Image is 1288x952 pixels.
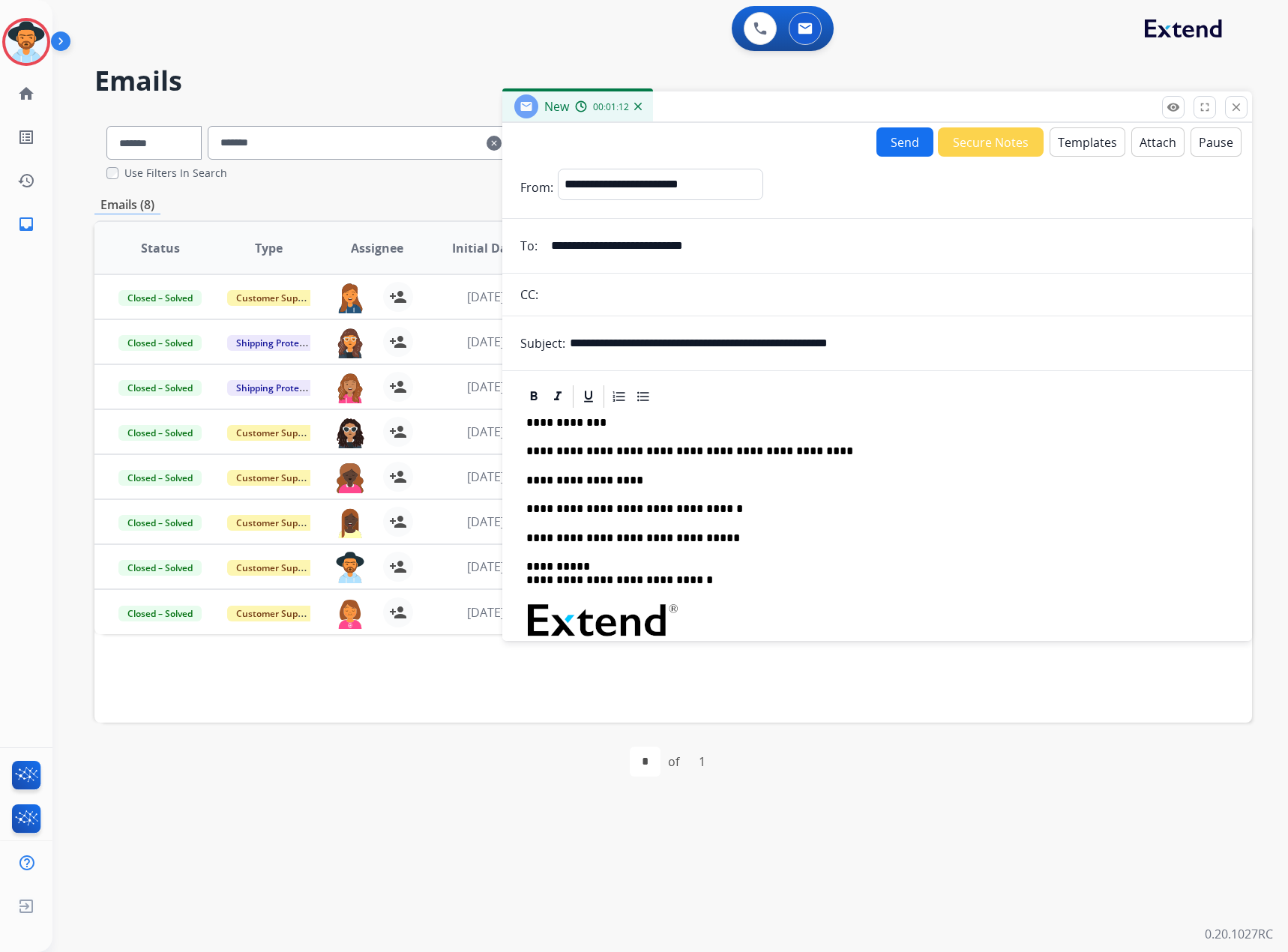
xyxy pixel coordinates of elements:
[593,101,629,113] span: 00:01:12
[389,513,407,531] mat-icon: person_add
[227,425,325,441] span: Customer Support
[876,127,933,157] button: Send
[118,515,202,531] span: Closed – Solved
[118,335,202,351] span: Closed – Solved
[938,127,1044,157] button: Secure Notes
[544,98,569,115] span: New
[523,385,545,408] div: Bold
[467,289,505,305] span: [DATE]
[118,380,202,396] span: Closed – Solved
[467,604,505,621] span: [DATE]
[17,172,35,190] mat-icon: history
[467,424,505,440] span: [DATE]
[17,85,35,103] mat-icon: home
[1191,127,1242,157] button: Pause
[118,290,202,306] span: Closed – Solved
[118,470,202,486] span: Closed – Solved
[389,333,407,351] mat-icon: person_add
[227,380,330,396] span: Shipping Protection
[687,747,717,777] div: 1
[467,513,505,530] span: [DATE]
[1050,127,1125,157] button: Templates
[227,515,325,531] span: Customer Support
[1230,100,1243,114] mat-icon: close
[467,334,505,350] span: [DATE]
[227,290,325,306] span: Customer Support
[520,334,565,352] p: Subject:
[227,470,325,486] span: Customer Support
[94,196,160,214] p: Emails (8)
[389,558,407,576] mat-icon: person_add
[17,128,35,146] mat-icon: list_alt
[452,239,520,257] span: Initial Date
[632,385,654,408] div: Bullet List
[124,166,227,181] label: Use Filters In Search
[227,335,330,351] span: Shipping Protection
[520,286,538,304] p: CC:
[141,239,180,257] span: Status
[547,385,569,408] div: Italic
[389,378,407,396] mat-icon: person_add
[520,178,553,196] p: From:
[467,558,505,575] span: [DATE]
[1198,100,1212,114] mat-icon: fullscreen
[227,560,325,576] span: Customer Support
[577,385,600,408] div: Underline
[608,385,631,408] div: Ordered List
[335,372,365,403] img: agent-avatar
[227,606,325,621] span: Customer Support
[1167,100,1180,114] mat-icon: remove_red_eye
[389,288,407,306] mat-icon: person_add
[467,379,505,395] span: [DATE]
[389,603,407,621] mat-icon: person_add
[335,552,365,583] img: agent-avatar
[487,134,502,152] mat-icon: clear
[118,560,202,576] span: Closed – Solved
[335,597,365,629] img: agent-avatar
[5,21,47,63] img: avatar
[389,468,407,486] mat-icon: person_add
[255,239,283,257] span: Type
[389,423,407,441] mat-icon: person_add
[351,239,403,257] span: Assignee
[335,417,365,448] img: agent-avatar
[1205,925,1273,943] p: 0.20.1027RC
[17,215,35,233] mat-icon: inbox
[335,327,365,358] img: agent-avatar
[94,66,1252,96] h2: Emails
[668,753,679,771] div: of
[335,282,365,313] img: agent-avatar
[118,606,202,621] span: Closed – Solved
[467,469,505,485] span: [DATE]
[520,237,538,255] p: To:
[1131,127,1185,157] button: Attach
[118,425,202,441] span: Closed – Solved
[335,462,365,493] img: agent-avatar
[335,507,365,538] img: agent-avatar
